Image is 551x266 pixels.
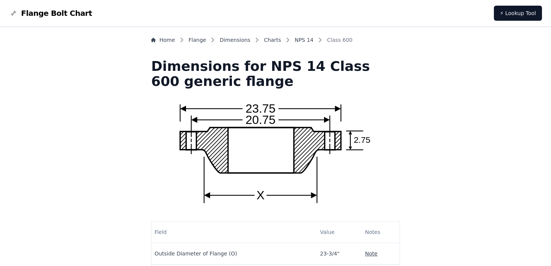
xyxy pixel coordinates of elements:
h1: Dimensions for NPS 14 Class 600 generic flange [151,59,400,89]
nav: Breadcrumb [151,36,400,47]
text: 2.75 [354,135,370,145]
th: Value [317,222,362,243]
a: Flange [189,36,206,44]
a: Flange Bolt Chart LogoFlange Bolt Chart [9,8,92,18]
a: Dimensions [219,36,250,44]
text: 20.75 [245,113,275,127]
a: Home [151,36,175,44]
a: Charts [264,36,281,44]
td: Outside Diameter of Flange (O) [151,243,317,264]
text: X [257,188,265,202]
text: 23.75 [245,102,275,115]
span: Flange Bolt Chart [21,8,92,18]
td: 23-3/4" [317,243,362,264]
th: Notes [362,222,400,243]
a: NPS 14 [295,36,313,44]
a: ⚡ Lookup Tool [494,6,542,21]
span: Class 600 [327,36,353,44]
th: Field [151,222,317,243]
img: Flange Bolt Chart Logo [9,9,18,18]
button: Note [365,250,377,257]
